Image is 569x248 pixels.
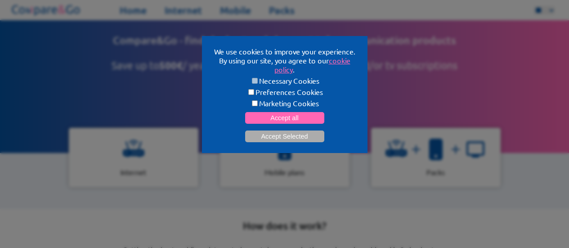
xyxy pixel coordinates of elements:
[213,99,357,108] label: Marketing Cookies
[245,112,324,124] button: Accept all
[248,89,254,95] input: Preferences Cookies
[245,131,324,142] button: Accept Selected
[213,76,357,85] label: Necessary Cookies
[213,47,357,74] p: We use cookies to improve your experience. By using our site, you agree to our .
[213,87,357,96] label: Preferences Cookies
[252,100,258,106] input: Marketing Cookies
[252,78,258,84] input: Necessary Cookies
[274,56,350,74] a: cookie policy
